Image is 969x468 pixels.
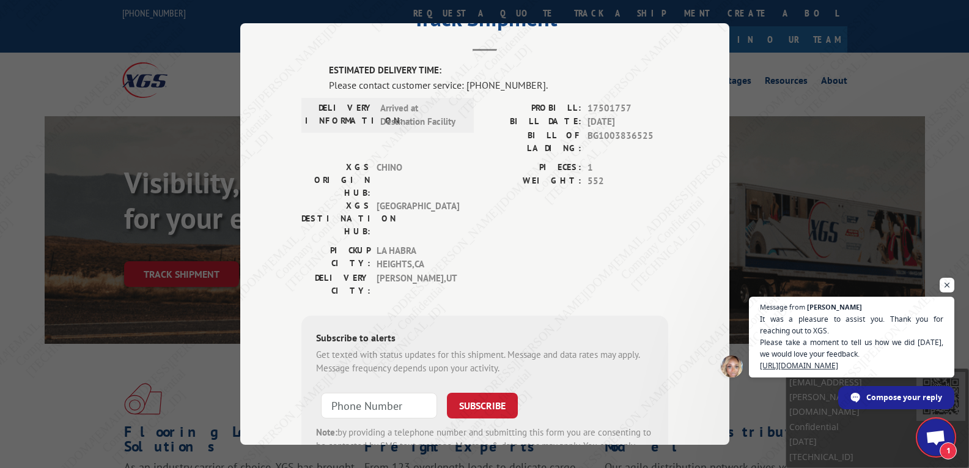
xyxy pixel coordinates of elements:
label: PICKUP CITY: [301,244,370,272]
input: Phone Number [321,393,437,418]
span: Message from [760,303,805,310]
div: Please contact customer service: [PHONE_NUMBER]. [329,78,668,92]
label: XGS DESTINATION HUB: [301,199,370,238]
span: 1 [588,161,668,175]
span: LA HABRA HEIGHTS , CA [377,244,459,272]
span: BG1003836525 [588,129,668,155]
strong: Note: [316,426,337,438]
span: Compose your reply [866,387,942,408]
label: BILL OF LADING: [485,129,581,155]
span: 17501757 [588,102,668,116]
div: Subscribe to alerts [316,330,654,348]
span: It was a pleasure to assist you. Thank you for reaching out to XGS. Please take a moment to tell ... [760,313,943,371]
span: Arrived at Destination Facility [380,102,463,129]
span: CHINO [377,161,459,199]
span: 1 [940,442,957,459]
label: XGS ORIGIN HUB: [301,161,370,199]
div: by providing a telephone number and submitting this form you are consenting to be contacted by SM... [316,426,654,467]
label: DELIVERY CITY: [301,272,370,297]
label: DELIVERY INFORMATION: [305,102,374,129]
label: PROBILL: [485,102,581,116]
span: 552 [588,174,668,188]
span: [PERSON_NAME] [807,303,862,310]
div: Get texted with status updates for this shipment. Message and data rates may apply. Message frequ... [316,348,654,376]
label: BILL DATE: [485,115,581,129]
span: [DATE] [588,115,668,129]
label: WEIGHT: [485,174,581,188]
a: Open chat [918,419,954,456]
label: ESTIMATED DELIVERY TIME: [329,64,668,78]
span: [PERSON_NAME] , UT [377,272,459,297]
span: [GEOGRAPHIC_DATA] [377,199,459,238]
label: PIECES: [485,161,581,175]
button: SUBSCRIBE [447,393,518,418]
